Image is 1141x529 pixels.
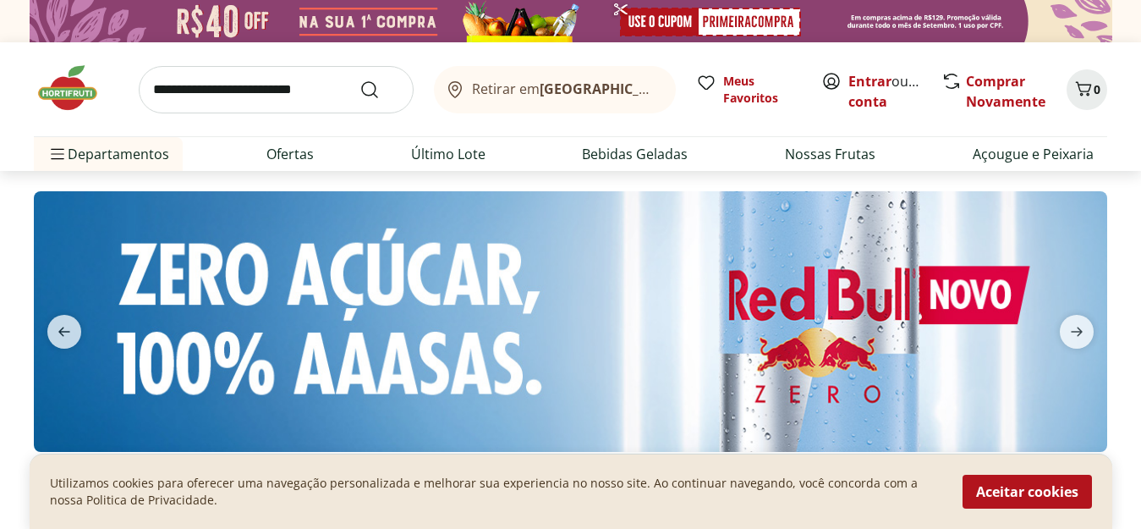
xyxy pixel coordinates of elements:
[540,80,825,98] b: [GEOGRAPHIC_DATA]/[GEOGRAPHIC_DATA]
[139,66,414,113] input: search
[1094,81,1100,97] span: 0
[34,63,118,113] img: Hortifruti
[34,191,1107,451] img: Red bull
[582,144,688,164] a: Bebidas Geladas
[973,144,1094,164] a: Açougue e Peixaria
[848,72,891,91] a: Entrar
[1046,315,1107,349] button: next
[50,475,942,509] p: Utilizamos cookies para oferecer uma navegação personalizada e melhorar sua experiencia no nosso ...
[1067,69,1107,110] button: Carrinho
[848,72,941,111] a: Criar conta
[723,73,801,107] span: Meus Favoritos
[963,475,1092,509] button: Aceitar cookies
[848,71,924,112] span: ou
[47,134,169,174] span: Departamentos
[785,144,875,164] a: Nossas Frutas
[434,66,676,113] button: Retirar em[GEOGRAPHIC_DATA]/[GEOGRAPHIC_DATA]
[266,144,314,164] a: Ofertas
[472,81,659,96] span: Retirar em
[47,134,68,174] button: Menu
[411,144,485,164] a: Último Lote
[34,315,95,349] button: previous
[359,80,400,100] button: Submit Search
[696,73,801,107] a: Meus Favoritos
[966,72,1045,111] a: Comprar Novamente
